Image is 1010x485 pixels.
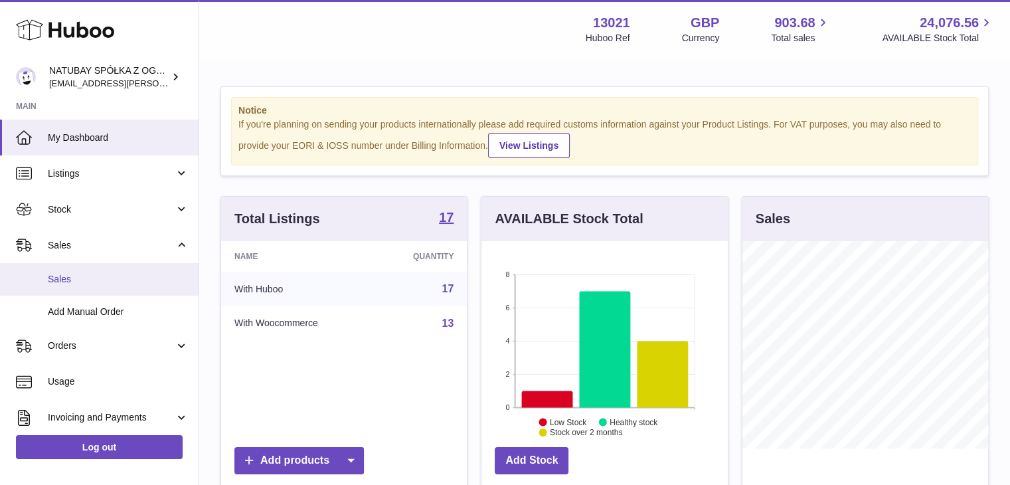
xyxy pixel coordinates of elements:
[16,67,36,87] img: kacper.antkowski@natubay.pl
[506,337,510,345] text: 4
[920,14,979,32] span: 24,076.56
[49,64,169,90] div: NATUBAY SPÓŁKA Z OGRANICZONĄ ODPOWIEDZIALNOŚCIĄ
[771,32,830,45] span: Total sales
[506,304,510,312] text: 6
[442,318,454,329] a: 13
[439,211,454,224] strong: 17
[442,283,454,294] a: 17
[48,411,175,424] span: Invoicing and Payments
[48,203,175,216] span: Stock
[16,435,183,459] a: Log out
[495,210,643,228] h3: AVAILABLE Stock Total
[48,306,189,318] span: Add Manual Order
[48,239,175,252] span: Sales
[756,210,790,228] h3: Sales
[221,306,374,341] td: With Woocommerce
[48,273,189,286] span: Sales
[495,447,568,474] a: Add Stock
[221,272,374,306] td: With Huboo
[550,417,587,427] text: Low Stock
[238,104,971,117] strong: Notice
[238,118,971,158] div: If you're planning on sending your products internationally please add required customs informati...
[506,270,510,278] text: 8
[439,211,454,227] a: 17
[506,370,510,378] text: 2
[488,133,570,158] a: View Listings
[48,339,175,352] span: Orders
[882,14,994,45] a: 24,076.56 AVAILABLE Stock Total
[691,14,719,32] strong: GBP
[506,403,510,411] text: 0
[234,210,320,228] h3: Total Listings
[48,167,175,180] span: Listings
[682,32,720,45] div: Currency
[234,447,364,474] a: Add products
[771,14,830,45] a: 903.68 Total sales
[610,417,658,427] text: Healthy stock
[586,32,630,45] div: Huboo Ref
[774,14,815,32] span: 903.68
[48,132,189,144] span: My Dashboard
[48,375,189,388] span: Usage
[882,32,994,45] span: AVAILABLE Stock Total
[550,428,622,437] text: Stock over 2 months
[593,14,630,32] strong: 13021
[221,241,374,272] th: Name
[374,241,467,272] th: Quantity
[49,78,266,88] span: [EMAIL_ADDRESS][PERSON_NAME][DOMAIN_NAME]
